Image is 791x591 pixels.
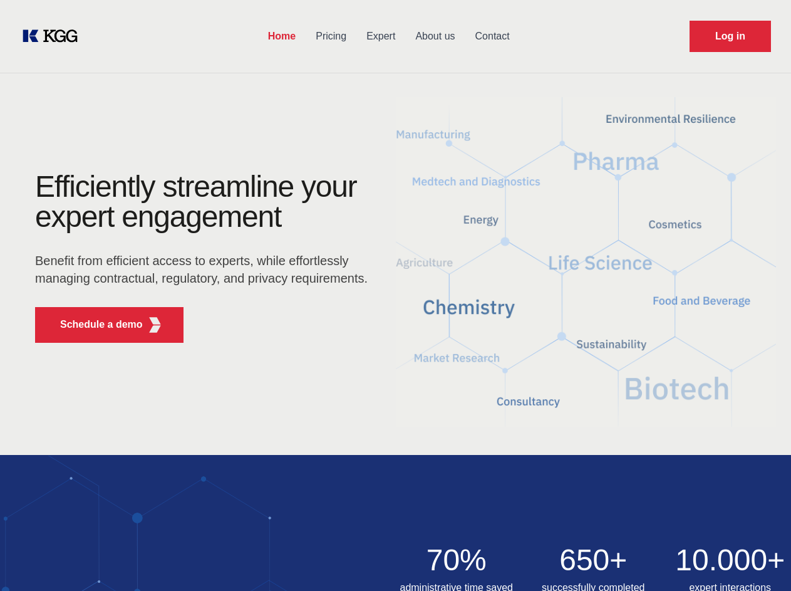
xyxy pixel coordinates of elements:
h1: Efficiently streamline your expert engagement [35,172,376,232]
p: Benefit from efficient access to experts, while effortlessly managing contractual, regulatory, an... [35,252,376,287]
button: Schedule a demoKGG Fifth Element RED [35,307,184,343]
a: Contact [465,20,520,53]
img: KGG Fifth Element RED [147,317,163,333]
img: KGG Fifth Element RED [396,81,777,442]
a: Request Demo [690,21,771,52]
h2: 650+ [532,545,654,575]
a: About us [405,20,465,53]
p: Schedule a demo [60,317,143,332]
a: Expert [356,20,405,53]
a: Home [258,20,306,53]
h2: 70% [396,545,518,575]
a: KOL Knowledge Platform: Talk to Key External Experts (KEE) [20,26,88,46]
a: Pricing [306,20,356,53]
